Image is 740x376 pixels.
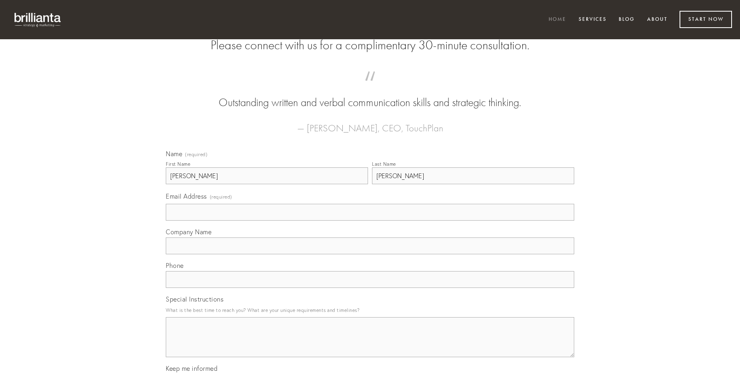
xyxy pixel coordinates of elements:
[166,38,574,53] h2: Please connect with us for a complimentary 30-minute consultation.
[8,8,68,31] img: brillianta - research, strategy, marketing
[179,111,561,136] figcaption: — [PERSON_NAME], CEO, TouchPlan
[166,192,207,200] span: Email Address
[179,79,561,111] blockquote: Outstanding written and verbal communication skills and strategic thinking.
[642,13,673,26] a: About
[166,261,184,269] span: Phone
[573,13,612,26] a: Services
[680,11,732,28] a: Start Now
[179,79,561,95] span: “
[166,150,182,158] span: Name
[210,191,232,202] span: (required)
[166,161,190,167] div: First Name
[166,364,217,372] span: Keep me informed
[185,152,207,157] span: (required)
[372,161,396,167] div: Last Name
[543,13,571,26] a: Home
[166,305,574,316] p: What is the best time to reach you? What are your unique requirements and timelines?
[166,228,211,236] span: Company Name
[166,295,223,303] span: Special Instructions
[613,13,640,26] a: Blog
